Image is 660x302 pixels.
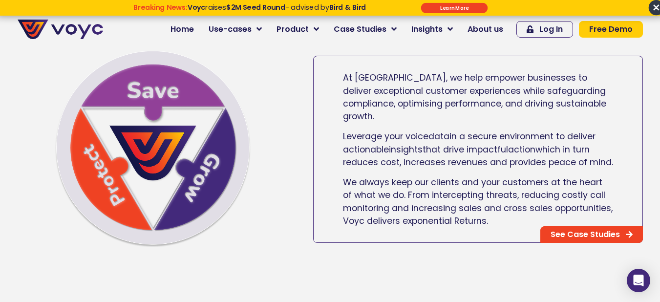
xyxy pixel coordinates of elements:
strong: Breaking News: [133,2,187,12]
p: data insights action [343,130,613,169]
span: At [GEOGRAPHIC_DATA], we help empower businesses to deliver exceptional customer experiences whil... [343,72,606,122]
a: See Case Studies [540,226,643,243]
div: Breaking News: Voyc raises $2M Seed Round - advised by Bird & Bird [98,3,401,20]
span: Use-cases [209,23,252,35]
span: Home [170,23,194,35]
span: Insights [411,23,443,35]
span: Job title [129,79,163,90]
a: Log In [516,21,573,38]
a: Free Demo [579,21,643,38]
a: Product [269,20,326,39]
span: Leverage your voice [343,130,428,142]
a: Home [163,20,201,39]
div: Submit [421,3,488,13]
a: Privacy Policy [201,203,247,213]
a: Insights [404,20,460,39]
strong: Bird & Bird [329,2,365,12]
span: raises - advised by [187,2,366,12]
span: Phone [129,39,154,50]
span: Case Studies [334,23,386,35]
img: voyc-full-logo [18,20,103,39]
span: in a secure environment to deliver actionable [343,130,596,155]
span: About us [468,23,503,35]
strong: $2M Seed Round [226,2,285,12]
a: Case Studies [326,20,404,39]
a: About us [460,20,511,39]
span: which in turn reduces cost, increases revenues and provides peace of mind. [343,144,613,168]
span: Log In [539,25,563,33]
strong: Voyc [187,2,205,12]
span: Free Demo [589,25,633,33]
span: We always keep our clients and your customers at the heart of what we do. From intercepting threa... [343,176,613,227]
span: See Case Studies [551,231,620,238]
span: Product [277,23,309,35]
span: that drive impactful [423,144,508,155]
a: Use-cases [201,20,269,39]
div: Open Intercom Messenger [627,269,650,292]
